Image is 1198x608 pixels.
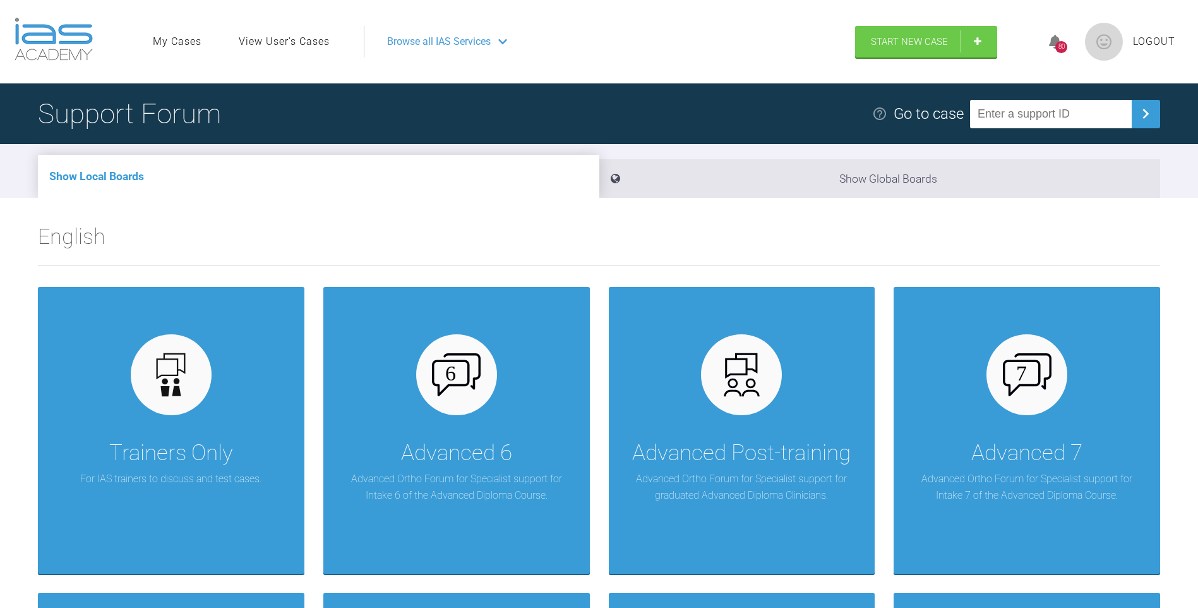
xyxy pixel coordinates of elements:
img: advanced.73cea251.svg [717,351,766,399]
p: Advanced Ortho Forum for Specialist support for graduated Advanced Diploma Clinicians. [628,471,856,503]
img: help.e70b9f3d.svg [872,106,887,121]
img: profile.png [1085,23,1123,61]
a: Trainers OnlyFor IAS trainers to discuss and test cases. [38,287,304,574]
img: advanced-7.aa0834c3.svg [1003,353,1051,396]
div: Advanced 6 [401,435,512,471]
img: default.3be3f38f.svg [147,351,195,399]
p: Advanced Ortho Forum for Specialist support for Intake 6 of the Advanced Diploma Course. [342,471,571,503]
a: Start New Case [855,26,997,58]
h2: English [38,219,1160,265]
img: chevronRight.28bd32b0.svg [1135,104,1156,124]
div: Advanced 7 [971,435,1082,471]
div: Advanced Post-training [632,435,851,471]
p: For IAS trainers to discuss and test cases. [80,471,261,487]
a: Advanced Post-trainingAdvanced Ortho Forum for Specialist support for graduated Advanced Diploma ... [609,287,875,574]
div: 80 [1055,41,1067,53]
a: My Cases [153,33,201,50]
span: Browse all IAS Services [387,33,491,50]
span: Start New Case [871,36,948,47]
li: Show Global Boards [599,159,1161,198]
p: Advanced Ortho Forum for Specialist support for Intake 7 of the Advanced Diploma Course. [913,471,1141,503]
li: Show Local Boards [38,155,599,198]
div: Trainers Only [109,435,233,471]
a: View User's Cases [239,33,330,50]
a: Advanced 6Advanced Ortho Forum for Specialist support for Intake 6 of the Advanced Diploma Course. [323,287,590,574]
img: advanced-6.cf6970cb.svg [432,353,481,396]
input: Enter a support ID [970,100,1132,128]
div: Go to case [894,102,964,126]
img: logo-light.3e3ef733.png [15,18,93,61]
a: Advanced 7Advanced Ortho Forum for Specialist support for Intake 7 of the Advanced Diploma Course. [894,287,1160,574]
h1: Support Forum [38,92,221,136]
a: Logout [1133,33,1175,50]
